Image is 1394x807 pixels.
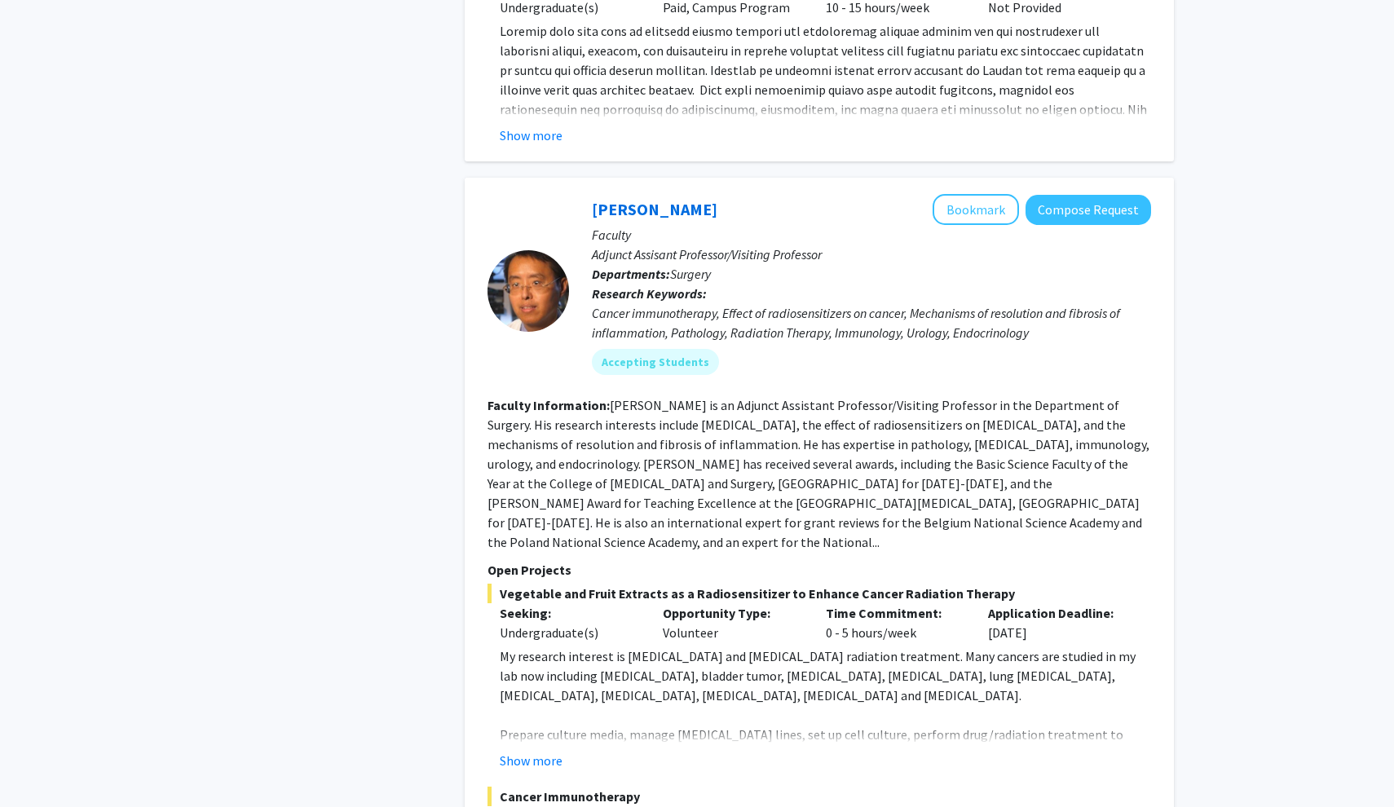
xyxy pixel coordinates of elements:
[592,303,1151,342] div: Cancer immunotherapy, Effect of radiosensitizers on cancer, Mechanisms of resolution and fibrosis...
[592,225,1151,245] p: Faculty
[500,648,1136,703] span: My research interest is [MEDICAL_DATA] and [MEDICAL_DATA] radiation treatment. Many cancers are s...
[500,21,1151,236] p: Loremip dolo sita cons ad elitsedd eiusmo tempori utl etdoloremag aliquae adminim ven qui nostrud...
[500,126,562,145] button: Show more
[500,603,638,623] p: Seeking:
[651,603,814,642] div: Volunteer
[487,584,1151,603] span: Vegetable and Fruit Extracts as a Radiosensitizer to Enhance Cancer Radiation Therapy
[500,751,562,770] button: Show more
[670,266,711,282] span: Surgery
[592,285,707,302] b: Research Keywords:
[500,623,638,642] div: Undergraduate(s)
[933,194,1019,225] button: Add Yujiang Fang to Bookmarks
[487,787,1151,806] span: Cancer Immunotherapy
[487,397,610,413] b: Faculty Information:
[1026,195,1151,225] button: Compose Request to Yujiang Fang
[663,603,801,623] p: Opportunity Type:
[487,397,1149,550] fg-read-more: [PERSON_NAME] is an Adjunct Assistant Professor/Visiting Professor in the Department of Surgery. ...
[814,603,977,642] div: 0 - 5 hours/week
[500,726,1132,782] span: Prepare culture media, manage [MEDICAL_DATA] lines, set up cell culture, perform drug/radiation t...
[826,603,964,623] p: Time Commitment:
[976,603,1139,642] div: [DATE]
[487,560,1151,580] p: Open Projects
[592,245,1151,264] p: Adjunct Assisant Professor/Visiting Professor
[592,266,670,282] b: Departments:
[12,734,69,795] iframe: Chat
[592,199,717,219] a: [PERSON_NAME]
[592,349,719,375] mat-chip: Accepting Students
[988,603,1127,623] p: Application Deadline:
